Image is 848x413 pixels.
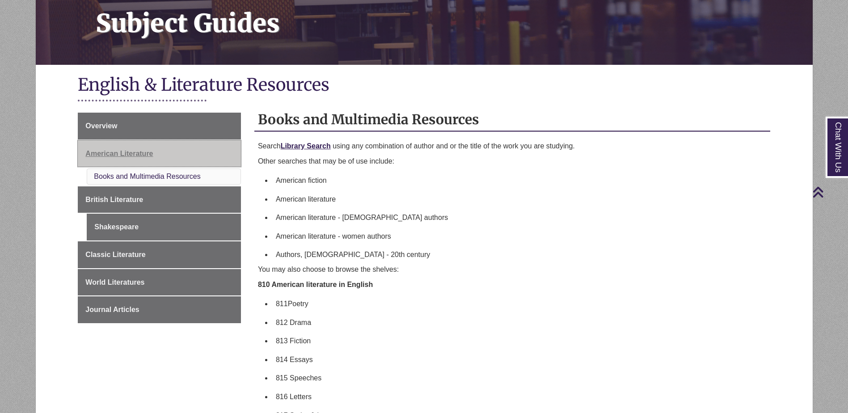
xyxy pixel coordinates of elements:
[78,241,241,268] a: Classic Literature
[272,369,767,388] li: 815 Speeches
[78,186,241,213] a: British Literature
[258,264,767,275] p: You may also choose to browse the shelves:
[85,196,143,203] span: British Literature
[78,74,770,97] h1: English & Literature Resources
[258,156,767,167] p: Other searches that may be of use include:
[85,251,145,258] span: Classic Literature
[78,140,241,167] a: American Literature
[272,208,767,227] li: American literature - [DEMOGRAPHIC_DATA] authors
[272,171,767,190] li: American fiction
[85,150,153,157] span: American Literature
[78,269,241,296] a: World Literatures
[272,295,767,313] li: 811
[258,141,767,152] p: Search using any combination of author and or the title of the work you are studying.
[272,350,767,369] li: 814 Essays
[78,113,241,139] a: Overview
[85,306,139,313] span: Journal Articles
[272,227,767,246] li: American literature - women authors
[254,108,770,132] h2: Books and Multimedia Resources
[258,281,373,288] b: 810 American literature in English
[272,190,767,209] li: American literature
[272,332,767,350] li: 813 Fiction
[272,313,767,332] li: 812 Drama
[85,278,144,286] span: World Literatures
[812,186,846,198] a: Back to Top
[94,173,200,180] a: Books and Multimedia Resources
[87,214,241,240] a: Shakespeare
[272,388,767,406] li: 816 Letters
[78,113,241,323] div: Guide Page Menu
[288,300,308,308] span: Poetry
[272,245,767,264] li: Authors, [DEMOGRAPHIC_DATA] - 20th century
[78,296,241,323] a: Journal Articles
[281,142,331,150] a: Library Search
[85,122,117,130] span: Overview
